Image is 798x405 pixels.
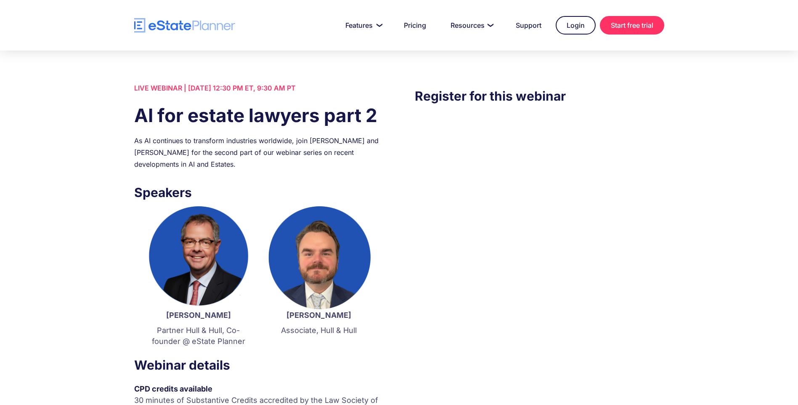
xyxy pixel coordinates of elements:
[134,384,212,393] strong: CPD credits available
[267,325,371,336] p: Associate, Hull & Hull
[134,102,383,128] h1: AI for estate lawyers part 2
[134,135,383,170] div: As AI continues to transform industries worldwide, join [PERSON_NAME] and [PERSON_NAME] for the s...
[134,18,235,33] a: home
[440,17,501,34] a: Resources
[335,17,390,34] a: Features
[286,311,351,320] strong: [PERSON_NAME]
[415,123,664,266] iframe: Form 0
[134,355,383,375] h3: Webinar details
[134,82,383,94] div: LIVE WEBINAR | [DATE] 12:30 PM ET, 9:30 AM PT
[600,16,664,35] a: Start free trial
[134,183,383,202] h3: Speakers
[394,17,436,34] a: Pricing
[166,311,231,320] strong: [PERSON_NAME]
[415,86,664,106] h3: Register for this webinar
[147,325,250,347] p: Partner Hull & Hull, Co-founder @ eState Planner
[506,17,551,34] a: Support
[556,16,596,35] a: Login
